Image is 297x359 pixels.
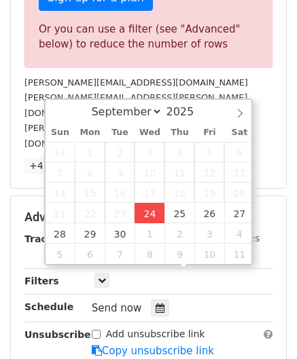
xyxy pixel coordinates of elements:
[194,203,224,223] span: September 26, 2025
[24,329,91,340] strong: Unsubscribe
[46,223,75,244] span: September 28, 2025
[105,223,135,244] span: September 30, 2025
[194,162,224,183] span: September 12, 2025
[135,244,164,264] span: October 8, 2025
[75,128,105,137] span: Mon
[164,223,194,244] span: October 2, 2025
[194,128,224,137] span: Fri
[224,128,254,137] span: Sat
[224,183,254,203] span: September 20, 2025
[75,244,105,264] span: October 6, 2025
[105,244,135,264] span: October 7, 2025
[24,157,82,174] a: +47 more
[46,128,75,137] span: Sun
[224,244,254,264] span: October 11, 2025
[224,162,254,183] span: September 13, 2025
[75,203,105,223] span: September 22, 2025
[194,223,224,244] span: October 3, 2025
[46,183,75,203] span: September 14, 2025
[164,142,194,162] span: September 4, 2025
[75,142,105,162] span: September 1, 2025
[135,162,164,183] span: September 10, 2025
[164,183,194,203] span: September 18, 2025
[24,92,247,118] small: [PERSON_NAME][EMAIL_ADDRESS][PERSON_NAME][DOMAIN_NAME]
[39,22,258,52] div: Or you can use a filter (see "Advanced" below) to reduce the number of rows
[135,203,164,223] span: September 24, 2025
[164,162,194,183] span: September 11, 2025
[194,244,224,264] span: October 10, 2025
[46,244,75,264] span: October 5, 2025
[105,203,135,223] span: September 23, 2025
[24,233,70,244] strong: Tracking
[162,105,211,118] input: Year
[229,294,297,359] iframe: Chat Widget
[105,128,135,137] span: Tue
[135,142,164,162] span: September 3, 2025
[24,123,247,149] small: [PERSON_NAME][EMAIL_ADDRESS][PERSON_NAME][DOMAIN_NAME]
[224,223,254,244] span: October 4, 2025
[135,183,164,203] span: September 17, 2025
[24,276,59,286] strong: Filters
[75,223,105,244] span: September 29, 2025
[75,162,105,183] span: September 8, 2025
[46,142,75,162] span: August 31, 2025
[92,302,142,314] span: Send now
[105,183,135,203] span: September 16, 2025
[164,203,194,223] span: September 25, 2025
[164,244,194,264] span: October 9, 2025
[135,128,164,137] span: Wed
[75,183,105,203] span: September 15, 2025
[224,203,254,223] span: September 27, 2025
[92,345,214,357] a: Copy unsubscribe link
[105,142,135,162] span: September 2, 2025
[24,77,248,88] small: [PERSON_NAME][EMAIL_ADDRESS][DOMAIN_NAME]
[106,327,205,341] label: Add unsubscribe link
[224,142,254,162] span: September 6, 2025
[194,183,224,203] span: September 19, 2025
[164,128,194,137] span: Thu
[46,203,75,223] span: September 21, 2025
[24,210,273,225] h5: Advanced
[24,301,73,312] strong: Schedule
[46,162,75,183] span: September 7, 2025
[194,142,224,162] span: September 5, 2025
[135,223,164,244] span: October 1, 2025
[105,162,135,183] span: September 9, 2025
